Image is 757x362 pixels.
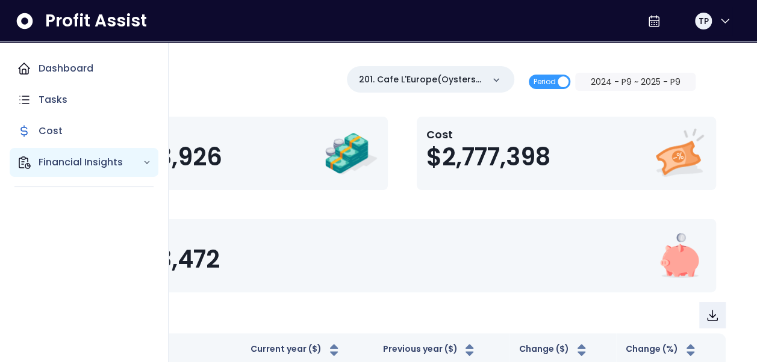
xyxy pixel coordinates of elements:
button: Change (%) [626,343,698,357]
button: Change ($) [519,343,589,357]
button: Download [699,302,726,328]
p: Cost [426,126,550,143]
p: Cost [39,124,63,138]
p: Financial Insights [39,155,143,170]
span: TP [698,15,708,27]
p: 201. Cafe L'Europe(Oysters Rock) [359,73,483,86]
span: $2,777,398 [426,143,550,171]
button: 2024 - P9 ~ 2025 - P9 [575,73,696,91]
button: Current year ($) [251,343,341,357]
button: Previous year ($) [382,343,477,357]
span: Period [534,75,556,89]
img: Cost [652,126,706,180]
span: Profit Assist [45,10,147,32]
img: Revenue [324,126,378,180]
img: Net Income [652,229,706,283]
p: Dashboard [39,61,93,76]
p: Tasks [39,93,67,107]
